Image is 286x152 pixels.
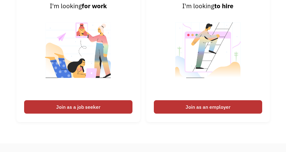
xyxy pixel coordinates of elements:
div: Join as an employer [154,100,262,114]
div: I'm looking [24,1,132,11]
img: Illustrated image of people looking for work [40,11,116,97]
div: Join as a job seeker [24,100,132,114]
strong: to hire [214,2,234,10]
img: Illustrated image of someone looking to hire [170,11,246,97]
div: I'm looking [154,1,262,11]
strong: for work [82,2,107,10]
